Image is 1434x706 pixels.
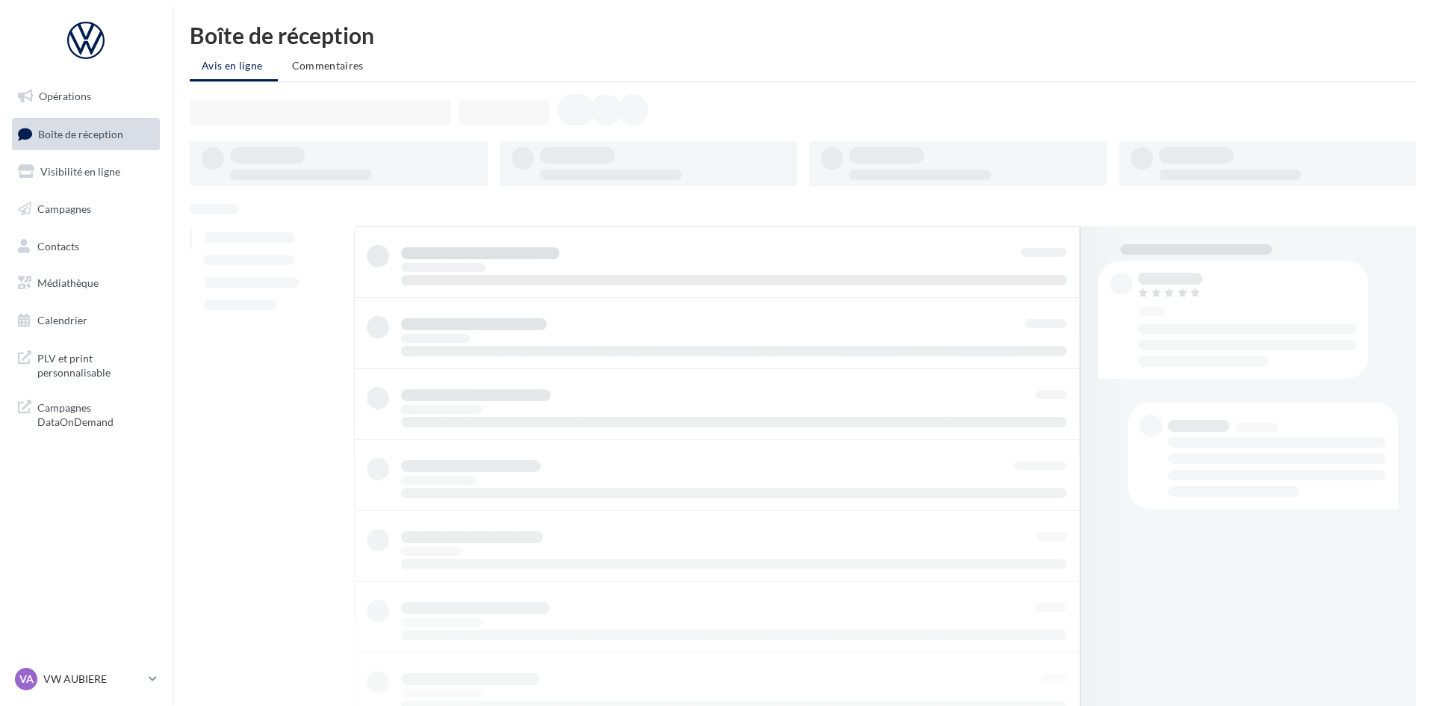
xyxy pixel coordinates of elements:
[9,156,163,188] a: Visibilité en ligne
[9,391,163,436] a: Campagnes DataOnDemand
[9,81,163,112] a: Opérations
[38,127,123,140] span: Boîte de réception
[9,305,163,336] a: Calendrier
[9,342,163,386] a: PLV et print personnalisable
[37,276,99,289] span: Médiathèque
[9,267,163,299] a: Médiathèque
[9,193,163,225] a: Campagnes
[37,348,154,380] span: PLV et print personnalisable
[292,59,364,72] span: Commentaires
[37,239,79,252] span: Contacts
[9,118,163,150] a: Boîte de réception
[37,314,87,326] span: Calendrier
[39,90,91,102] span: Opérations
[190,24,1416,46] div: Boîte de réception
[43,672,143,687] p: VW AUBIERE
[9,231,163,262] a: Contacts
[40,165,120,178] span: Visibilité en ligne
[37,202,91,215] span: Campagnes
[12,665,160,693] a: VA VW AUBIERE
[19,672,34,687] span: VA
[37,397,154,430] span: Campagnes DataOnDemand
